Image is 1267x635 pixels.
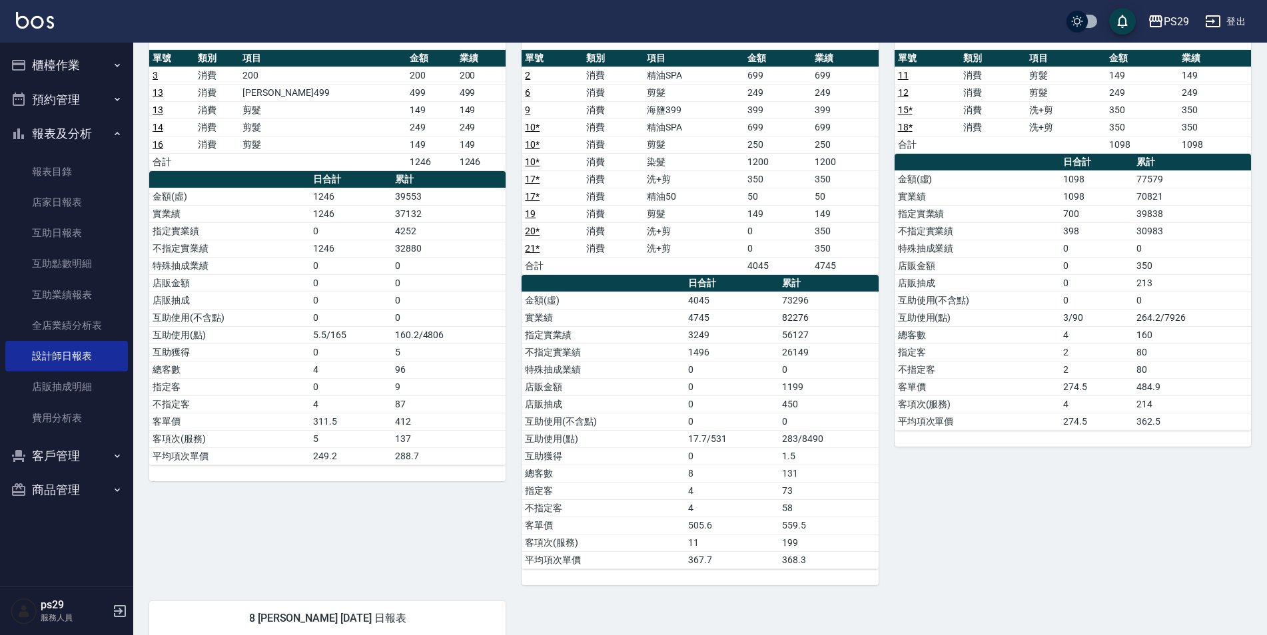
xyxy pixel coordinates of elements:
td: 274.5 [1060,378,1133,395]
td: 特殊抽成業績 [149,257,310,274]
td: 客項次(服務) [149,430,310,447]
a: 互助日報表 [5,218,128,248]
td: 0 [392,257,506,274]
td: 350 [744,170,811,188]
td: 剪髮 [643,84,744,101]
td: 0 [392,309,506,326]
td: 0 [1133,240,1251,257]
td: 消費 [583,84,643,101]
td: 149 [1106,67,1178,84]
td: 398 [1060,222,1133,240]
td: 0 [310,343,391,361]
a: 13 [153,87,163,98]
button: 登出 [1200,9,1251,34]
td: 199 [779,534,878,551]
a: 費用分析表 [5,403,128,433]
table: a dense table [149,50,506,171]
td: 37132 [392,205,506,222]
td: 實業績 [895,188,1060,205]
td: 0 [1060,292,1133,309]
td: 350 [811,170,879,188]
td: 消費 [583,222,643,240]
td: 11 [685,534,779,551]
td: 指定實業績 [895,205,1060,222]
td: 精油SPA [643,118,744,136]
td: 505.6 [685,517,779,534]
td: 484.9 [1133,378,1251,395]
td: 1200 [811,153,879,170]
td: 消費 [583,136,643,153]
td: 剪髮 [239,101,406,118]
td: 8 [685,465,779,482]
td: 互助使用(點) [895,309,1060,326]
td: 合計 [522,257,582,274]
td: 0 [392,274,506,292]
td: 消費 [195,84,240,101]
td: 200 [406,67,456,84]
td: 總客數 [895,326,1060,343]
td: 350 [1106,118,1178,136]
td: 4745 [811,257,879,274]
a: 報表目錄 [5,156,128,187]
td: 9 [392,378,506,395]
td: 149 [811,205,879,222]
td: 0 [310,257,391,274]
td: 699 [811,118,879,136]
td: 149 [456,136,506,153]
td: 不指定實業績 [522,343,685,361]
a: 互助業績報表 [5,280,128,310]
td: 96 [392,361,506,378]
td: 精油SPA [643,67,744,84]
td: 699 [744,67,811,84]
table: a dense table [895,154,1251,431]
td: 總客數 [522,465,685,482]
table: a dense table [149,171,506,465]
td: 平均項次單價 [522,551,685,568]
td: 金額(虛) [522,292,685,309]
td: 160.2/4806 [392,326,506,343]
td: 1246 [310,188,391,205]
button: save [1109,8,1136,35]
button: 客戶管理 [5,439,128,473]
td: 17.7/531 [685,430,779,447]
td: 50 [811,188,879,205]
td: 客項次(服務) [522,534,685,551]
th: 業績 [456,50,506,67]
td: 消費 [583,205,643,222]
td: 4045 [744,257,811,274]
td: 海鹽399 [643,101,744,118]
td: 客單價 [895,378,1060,395]
td: 洗+剪 [643,240,744,257]
td: 4 [1060,395,1133,413]
td: 店販抽成 [149,292,310,309]
button: 櫃檯作業 [5,48,128,83]
th: 業績 [1178,50,1251,67]
td: 80 [1133,361,1251,378]
td: 350 [1178,101,1251,118]
th: 項目 [643,50,744,67]
td: 412 [392,413,506,430]
td: 1246 [310,240,391,257]
button: 預約管理 [5,83,128,117]
td: 26149 [779,343,878,361]
td: 249 [1106,84,1178,101]
td: 消費 [195,136,240,153]
td: 剪髮 [1026,67,1106,84]
td: 2 [1060,361,1133,378]
td: 剪髮 [239,136,406,153]
th: 累計 [779,275,878,292]
td: 剪髮 [1026,84,1106,101]
td: 消費 [583,118,643,136]
a: 14 [153,122,163,132]
td: 399 [811,101,879,118]
td: 店販抽成 [522,395,685,413]
td: 3249 [685,326,779,343]
td: 1199 [779,378,878,395]
td: 消費 [195,67,240,84]
td: 1200 [744,153,811,170]
td: 450 [779,395,878,413]
a: 3 [153,70,158,81]
table: a dense table [895,50,1251,154]
th: 單號 [895,50,961,67]
td: 金額(虛) [149,188,310,205]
